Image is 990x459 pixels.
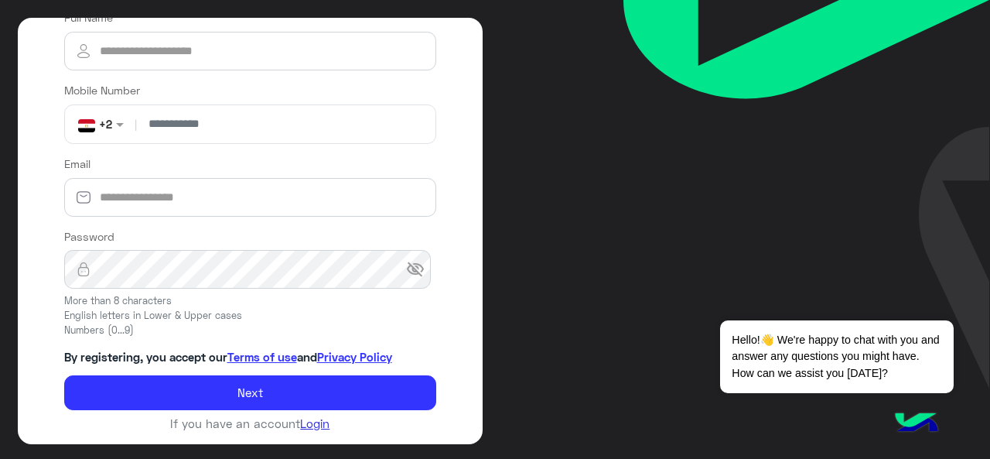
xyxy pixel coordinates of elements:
span: visibility_off [406,260,425,279]
img: email [64,190,103,205]
a: Login [300,416,329,430]
label: Password [64,228,114,245]
img: hulul-logo.png [889,397,944,451]
button: Next [64,375,437,411]
span: Hello!👋 We're happy to chat with you and answer any questions you might have. How can we assist y... [720,320,953,393]
span: | [131,116,140,132]
span: By registering, you accept our [64,350,227,364]
small: English letters in Lower & Upper cases [64,309,437,324]
h6: If you have an account [64,416,437,430]
a: Privacy Policy [317,350,392,364]
label: Mobile Number [64,82,140,98]
img: user [64,42,103,60]
small: Numbers (0...9) [64,324,437,338]
small: More than 8 characters [64,294,437,309]
span: and [297,350,317,364]
label: Email [64,156,90,172]
a: Terms of use [227,350,297,364]
label: Full Name [64,9,113,26]
img: lock [64,262,103,277]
